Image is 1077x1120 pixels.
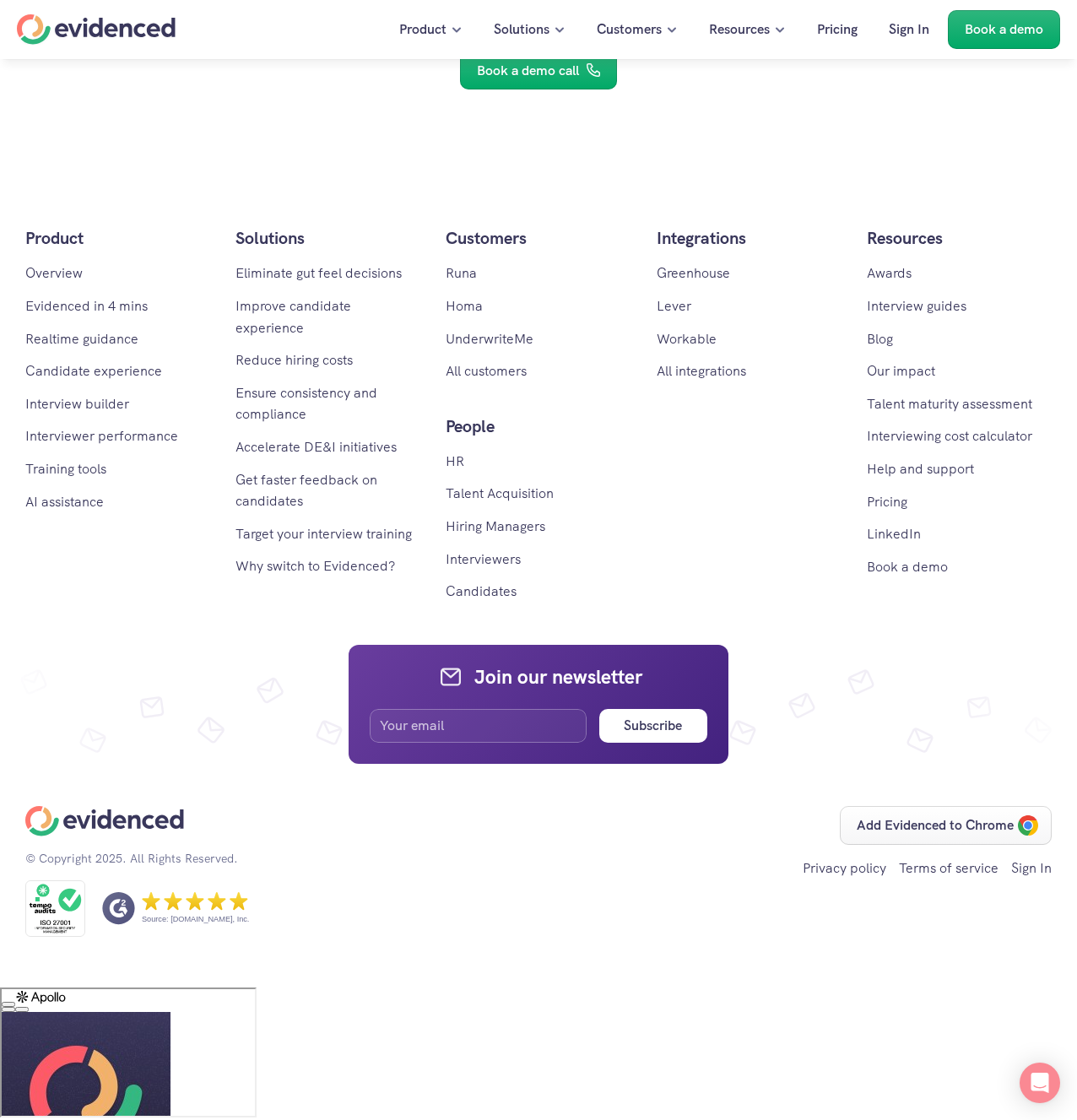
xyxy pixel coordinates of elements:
a: Evidenced in 4 mins [25,297,148,315]
p: Product [25,225,210,252]
a: Reduce hiring costs [235,351,353,369]
h4: Join our newsletter [474,663,642,690]
a: Help and support [867,460,974,478]
a: Homa [446,297,483,315]
a: Sign In [876,10,942,49]
a: All customers [446,362,527,380]
a: Terms of service [899,859,999,877]
a: Interviewers [446,550,521,568]
a: Greenhouse [657,264,730,282]
a: Interview guides [867,297,966,315]
p: Pricing [817,19,858,41]
a: Improve candidate experience [235,297,354,337]
a: Awards [867,264,912,282]
p: People [446,413,631,440]
a: Home [17,14,176,45]
a: Get faster feedback on candidates [235,471,381,511]
a: Why switch to Evidenced? [235,557,395,575]
p: Resources [709,19,770,41]
p: Book a demo [965,19,1043,41]
p: Resources [867,225,1052,252]
a: AI assistance [25,493,104,511]
a: Overview [25,264,83,282]
a: Talent Acquisition [446,484,554,502]
h5: Customers [446,225,631,252]
a: Blog [867,330,893,348]
a: Interviewing cost calculator [867,427,1032,445]
p: Product [399,19,446,41]
a: All integrations [657,362,746,380]
a: Source: [DOMAIN_NAME], Inc. [102,892,247,925]
a: Realtime guidance [25,330,138,348]
p: Book a demo call [477,60,579,82]
a: Accelerate DE&I initiatives [235,438,397,456]
p: © Copyright 2025. All Rights Reserved. [25,849,238,868]
a: Ensure consistency and compliance [235,384,381,424]
a: Training tools [25,460,106,478]
a: Lever [657,297,691,315]
a: Pricing [804,10,870,49]
a: Candidates [446,582,517,600]
p: Solutions [494,19,549,41]
a: Talent maturity assessment [867,395,1032,413]
p: Solutions [235,225,420,252]
a: Interview builder [25,395,129,413]
p: Integrations [657,225,842,252]
a: Eliminate gut feel decisions [235,264,402,282]
a: Pricing [867,493,907,511]
a: Book a demo call [460,51,617,89]
a: Candidate experience [25,362,162,380]
h6: Subscribe [624,715,682,737]
a: Sign In [1011,859,1052,877]
a: Target your interview training [235,525,412,543]
a: Book a demo [867,558,948,576]
a: Interviewer performance [25,427,178,445]
a: Privacy policy [803,859,886,877]
a: Hiring Managers [446,517,545,535]
p: Sign In [889,19,929,41]
a: Workable [657,330,717,348]
a: UnderwriteMe [446,330,533,348]
a: Book a demo [948,10,1060,49]
a: Runa [446,264,477,282]
p: Add Evidenced to Chrome [857,814,1014,836]
p: Customers [597,19,662,41]
a: HR [446,452,464,470]
input: Your email [370,709,587,743]
a: Our impact [867,362,935,380]
button: Subscribe [599,709,707,743]
div: Open Intercom Messenger [1020,1063,1060,1103]
a: LinkedIn [867,525,921,543]
p: Source: [DOMAIN_NAME], Inc. [142,914,249,924]
a: Add Evidenced to Chrome [840,806,1052,845]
